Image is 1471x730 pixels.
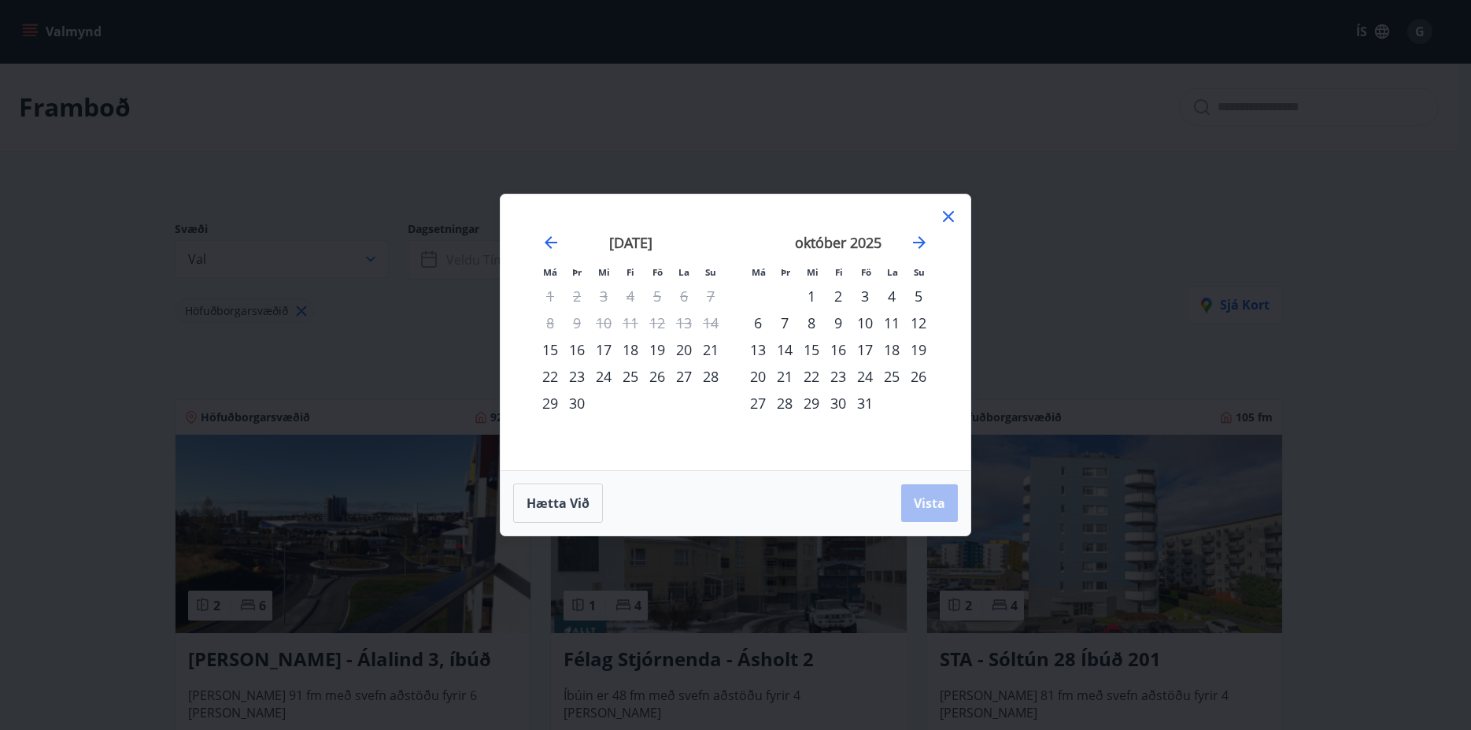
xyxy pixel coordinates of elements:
td: Choose mánudagur, 29. september 2025 as your check-in date. It’s available. [537,390,564,417]
div: 14 [771,336,798,363]
td: Choose fimmtudagur, 9. október 2025 as your check-in date. It’s available. [825,309,852,336]
td: Not available. fimmtudagur, 11. september 2025 [617,309,644,336]
td: Choose föstudagur, 24. október 2025 as your check-in date. It’s available. [852,363,878,390]
div: 24 [590,363,617,390]
div: Calendar [519,213,952,451]
td: Choose mánudagur, 27. október 2025 as your check-in date. It’s available. [745,390,771,417]
div: 25 [878,363,905,390]
td: Choose miðvikudagur, 1. október 2025 as your check-in date. It’s available. [798,283,825,309]
small: Má [543,266,557,278]
td: Not available. sunnudagur, 7. september 2025 [697,283,724,309]
td: Choose þriðjudagur, 21. október 2025 as your check-in date. It’s available. [771,363,798,390]
div: 27 [671,363,697,390]
div: 19 [905,336,932,363]
div: 3 [852,283,878,309]
div: 22 [537,363,564,390]
td: Not available. mánudagur, 8. september 2025 [537,309,564,336]
span: Hætta við [527,495,590,512]
td: Choose þriðjudagur, 30. september 2025 as your check-in date. It’s available. [564,390,590,417]
div: 18 [617,336,644,363]
div: 16 [825,336,852,363]
td: Choose sunnudagur, 26. október 2025 as your check-in date. It’s available. [905,363,932,390]
small: Má [752,266,766,278]
td: Choose laugardagur, 18. október 2025 as your check-in date. It’s available. [878,336,905,363]
div: Move backward to switch to the previous month. [541,233,560,252]
td: Choose fimmtudagur, 23. október 2025 as your check-in date. It’s available. [825,363,852,390]
small: Su [705,266,716,278]
div: 23 [825,363,852,390]
td: Not available. föstudagur, 5. september 2025 [644,283,671,309]
td: Choose föstudagur, 17. október 2025 as your check-in date. It’s available. [852,336,878,363]
td: Choose föstudagur, 31. október 2025 as your check-in date. It’s available. [852,390,878,417]
td: Choose laugardagur, 4. október 2025 as your check-in date. It’s available. [878,283,905,309]
td: Not available. þriðjudagur, 9. september 2025 [564,309,590,336]
small: Þr [781,266,790,278]
td: Choose föstudagur, 26. september 2025 as your check-in date. It’s available. [644,363,671,390]
div: 6 [745,309,771,336]
div: 17 [852,336,878,363]
td: Not available. laugardagur, 6. september 2025 [671,283,697,309]
td: Choose þriðjudagur, 14. október 2025 as your check-in date. It’s available. [771,336,798,363]
div: 29 [537,390,564,417]
td: Not available. þriðjudagur, 2. september 2025 [564,283,590,309]
div: 11 [878,309,905,336]
small: Fö [861,266,871,278]
td: Choose þriðjudagur, 28. október 2025 as your check-in date. It’s available. [771,390,798,417]
div: Move forward to switch to the next month. [910,233,929,252]
td: Choose miðvikudagur, 22. október 2025 as your check-in date. It’s available. [798,363,825,390]
td: Not available. mánudagur, 1. september 2025 [537,283,564,309]
td: Choose sunnudagur, 21. september 2025 as your check-in date. It’s available. [697,336,724,363]
div: 23 [564,363,590,390]
td: Not available. miðvikudagur, 10. september 2025 [590,309,617,336]
td: Choose sunnudagur, 28. september 2025 as your check-in date. It’s available. [697,363,724,390]
td: Choose mánudagur, 13. október 2025 as your check-in date. It’s available. [745,336,771,363]
div: 5 [905,283,932,309]
div: 21 [697,336,724,363]
td: Choose miðvikudagur, 24. september 2025 as your check-in date. It’s available. [590,363,617,390]
div: 22 [798,363,825,390]
td: Choose laugardagur, 11. október 2025 as your check-in date. It’s available. [878,309,905,336]
td: Choose þriðjudagur, 7. október 2025 as your check-in date. It’s available. [771,309,798,336]
div: 27 [745,390,771,417]
td: Choose laugardagur, 20. september 2025 as your check-in date. It’s available. [671,336,697,363]
td: Choose mánudagur, 15. september 2025 as your check-in date. It’s available. [537,336,564,363]
td: Choose föstudagur, 3. október 2025 as your check-in date. It’s available. [852,283,878,309]
div: 19 [644,336,671,363]
td: Choose föstudagur, 19. september 2025 as your check-in date. It’s available. [644,336,671,363]
td: Not available. sunnudagur, 14. september 2025 [697,309,724,336]
td: Choose sunnudagur, 5. október 2025 as your check-in date. It’s available. [905,283,932,309]
small: Fö [652,266,663,278]
td: Choose miðvikudagur, 29. október 2025 as your check-in date. It’s available. [798,390,825,417]
td: Choose mánudagur, 20. október 2025 as your check-in date. It’s available. [745,363,771,390]
td: Choose þriðjudagur, 23. september 2025 as your check-in date. It’s available. [564,363,590,390]
td: Choose mánudagur, 22. september 2025 as your check-in date. It’s available. [537,363,564,390]
div: 7 [771,309,798,336]
td: Choose laugardagur, 27. september 2025 as your check-in date. It’s available. [671,363,697,390]
div: 2 [825,283,852,309]
td: Choose föstudagur, 10. október 2025 as your check-in date. It’s available. [852,309,878,336]
td: Not available. laugardagur, 13. september 2025 [671,309,697,336]
div: 28 [697,363,724,390]
small: La [887,266,898,278]
div: 21 [771,363,798,390]
div: 16 [564,336,590,363]
div: 30 [564,390,590,417]
td: Not available. miðvikudagur, 3. september 2025 [590,283,617,309]
td: Not available. fimmtudagur, 4. september 2025 [617,283,644,309]
td: Choose fimmtudagur, 25. september 2025 as your check-in date. It’s available. [617,363,644,390]
small: La [678,266,689,278]
small: Su [914,266,925,278]
div: 12 [905,309,932,336]
div: 9 [825,309,852,336]
button: Hætta við [513,484,603,523]
div: 20 [745,363,771,390]
strong: október 2025 [795,233,881,252]
div: 15 [537,336,564,363]
div: 4 [878,283,905,309]
div: 13 [745,336,771,363]
div: 8 [798,309,825,336]
div: 20 [671,336,697,363]
div: 25 [617,363,644,390]
td: Choose miðvikudagur, 8. október 2025 as your check-in date. It’s available. [798,309,825,336]
td: Choose fimmtudagur, 18. september 2025 as your check-in date. It’s available. [617,336,644,363]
